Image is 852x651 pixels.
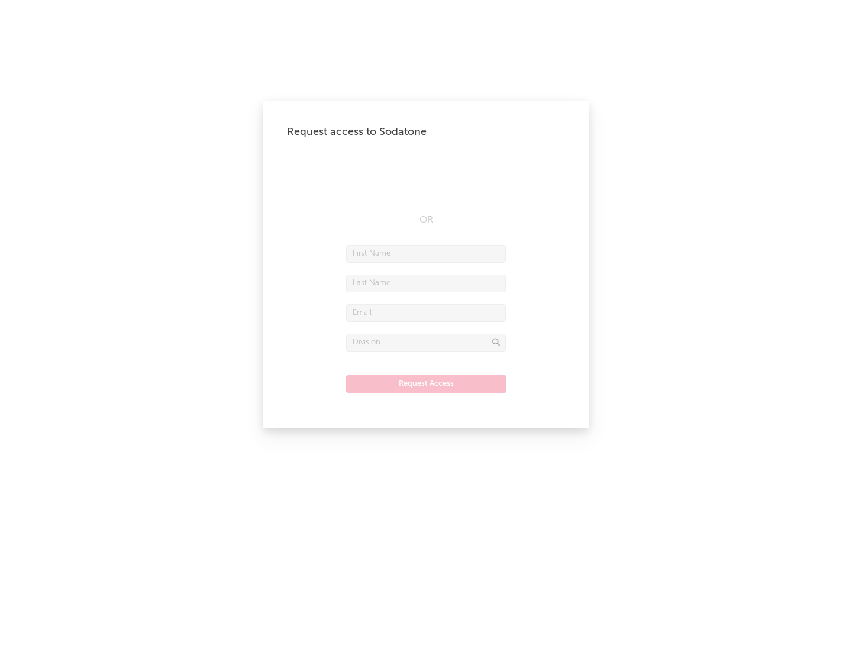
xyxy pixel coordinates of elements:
input: Division [346,334,506,352]
input: First Name [346,245,506,263]
div: Request access to Sodatone [287,125,565,139]
input: Email [346,304,506,322]
input: Last Name [346,275,506,292]
div: OR [346,213,506,227]
button: Request Access [346,375,506,393]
